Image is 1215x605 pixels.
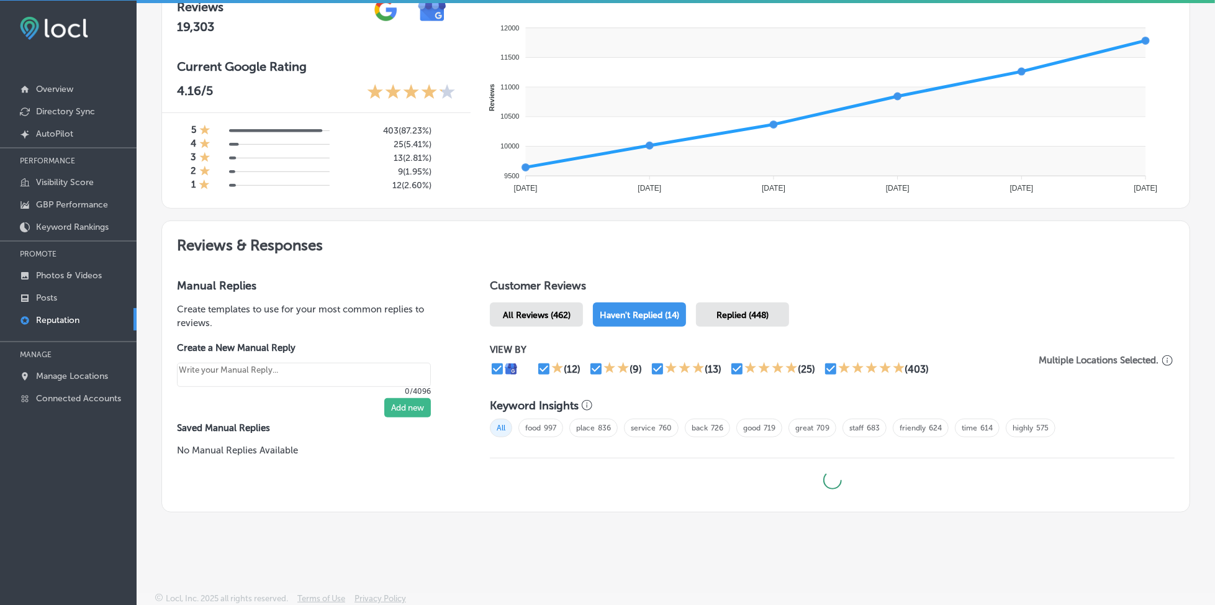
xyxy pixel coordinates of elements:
textarea: Create your Quick Reply [177,363,431,386]
a: food [525,424,541,432]
tspan: [DATE] [513,184,537,193]
tspan: [DATE] [1134,184,1157,193]
div: 1 Star [199,138,210,152]
p: Reputation [36,315,79,325]
div: 4 Stars [744,362,798,376]
a: friendly [900,424,926,432]
div: 1 Star [199,179,210,193]
p: 4.16 /5 [177,83,213,102]
tspan: 11000 [500,83,520,91]
a: good [743,424,761,432]
p: GBP Performance [36,199,108,210]
p: Overview [36,84,73,94]
p: Create templates to use for your most common replies to reviews. [177,302,450,330]
a: 683 [867,424,880,432]
tspan: 12000 [500,24,520,32]
div: (25) [798,363,815,375]
a: staff [849,424,864,432]
h2: 19,303 [177,19,363,34]
img: fda3e92497d09a02dc62c9cd864e3231.png [20,17,88,40]
div: (9) [630,363,642,375]
div: 3 Stars [665,362,705,376]
a: back [692,424,708,432]
div: 4.16 Stars [367,83,456,102]
label: Create a New Manual Reply [177,342,431,353]
h4: 4 [191,138,196,152]
span: All [490,419,512,437]
p: Posts [36,293,57,303]
a: place [576,424,595,432]
h5: 25 ( 5.41% ) [351,139,431,150]
p: Locl, Inc. 2025 all rights reserved. [166,594,288,603]
a: great [795,424,813,432]
tspan: [DATE] [1009,184,1033,193]
a: 719 [764,424,775,432]
h5: 12 ( 2.60% ) [351,180,431,191]
tspan: 10500 [500,113,520,121]
tspan: 9500 [504,172,519,180]
p: Photos & Videos [36,270,102,281]
div: (403) [905,363,929,375]
div: (13) [705,363,721,375]
tspan: [DATE] [885,184,909,193]
span: All Reviews (462) [503,310,571,321]
a: service [631,424,656,432]
p: VIEW BY [490,344,1037,355]
text: Reviews [487,84,495,111]
a: 726 [711,424,723,432]
tspan: 10000 [500,142,520,150]
div: 1 Star [551,362,564,376]
p: Directory Sync [36,106,95,117]
a: 760 [659,424,672,432]
h3: Manual Replies [177,279,450,293]
a: 614 [980,424,993,432]
a: 624 [929,424,942,432]
a: 709 [816,424,829,432]
div: 1 Star [199,124,210,138]
h5: 9 ( 1.95% ) [351,166,431,177]
h5: 13 ( 2.81% ) [351,153,431,163]
p: No Manual Replies Available [177,444,450,457]
button: Add new [384,398,431,417]
h4: 5 [191,124,196,138]
a: 836 [598,424,611,432]
h2: Reviews & Responses [162,221,1190,264]
div: 2 Stars [603,362,630,376]
tspan: 11500 [500,53,520,61]
p: AutoPilot [36,129,73,139]
p: 0/4096 [177,387,431,396]
span: Haven't Replied (14) [600,310,679,321]
a: 997 [544,424,556,432]
a: 575 [1036,424,1049,432]
h4: 3 [191,152,196,165]
div: 1 Star [199,152,210,165]
label: Saved Manual Replies [177,422,450,434]
tspan: [DATE] [638,184,661,193]
div: 5 Stars [838,362,905,376]
h1: Customer Reviews [490,279,1175,298]
p: Keyword Rankings [36,222,109,232]
h4: 1 [191,179,196,193]
tspan: [DATE] [762,184,785,193]
div: 1 Star [199,165,210,179]
p: Manage Locations [36,371,108,381]
h3: Keyword Insights [490,399,579,412]
a: time [962,424,977,432]
h3: Current Google Rating [177,59,456,74]
h4: 2 [191,165,196,179]
p: Multiple Locations Selected. [1039,355,1159,366]
p: Visibility Score [36,177,94,188]
span: Replied (448) [716,310,769,321]
div: (12) [564,363,580,375]
h5: 403 ( 87.23% ) [351,125,431,136]
p: Connected Accounts [36,393,121,404]
a: highly [1013,424,1033,432]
